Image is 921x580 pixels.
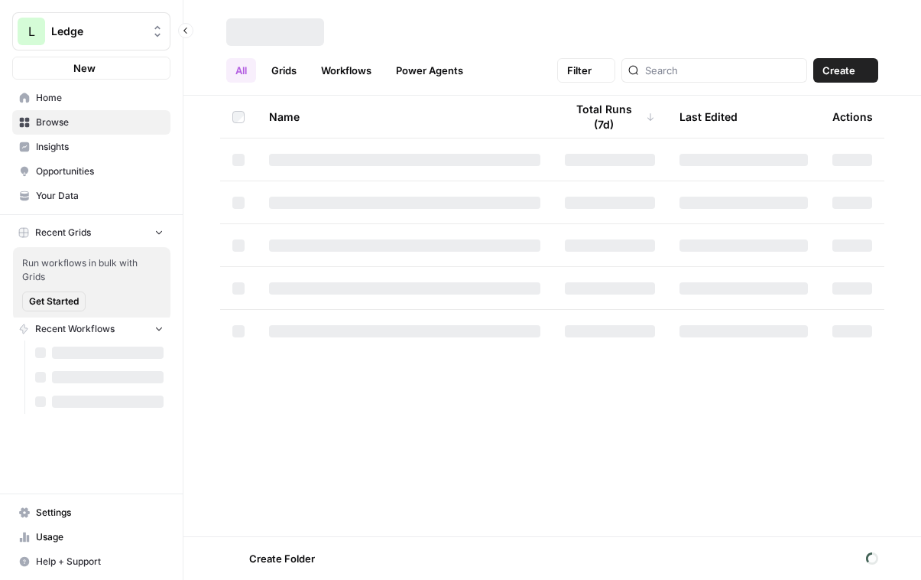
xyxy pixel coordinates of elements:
a: Workflows [312,58,381,83]
a: Settings [12,500,170,525]
span: Create [822,63,855,78]
button: Recent Workflows [12,318,170,341]
span: New [73,60,96,76]
span: Settings [36,506,164,520]
span: Get Started [29,295,79,308]
button: Create Folder [226,546,324,571]
input: Search [645,63,800,78]
span: Opportunities [36,165,164,178]
span: Insights [36,140,164,154]
a: Power Agents [387,58,472,83]
button: Filter [557,58,615,83]
span: Browse [36,116,164,129]
span: Run workflows in bulk with Grids [22,256,161,284]
button: Help + Support [12,549,170,574]
a: All [226,58,256,83]
a: Insights [12,135,170,159]
a: Your Data [12,184,170,208]
div: Total Runs (7d) [565,96,655,138]
a: Usage [12,525,170,549]
span: Your Data [36,189,164,203]
span: Ledge [51,24,144,39]
a: Opportunities [12,159,170,184]
button: New [12,57,170,80]
button: Create [813,58,878,83]
span: Home [36,91,164,105]
span: Help + Support [36,555,164,569]
div: Actions [832,96,873,138]
span: L [28,22,35,41]
div: Name [269,96,540,138]
span: Recent Grids [35,226,91,239]
button: Workspace: Ledge [12,12,170,51]
span: Create Folder [249,551,315,566]
span: Recent Workflows [35,322,115,336]
a: Grids [262,58,306,83]
span: Filter [567,63,592,78]
div: Last Edited [679,96,738,138]
a: Browse [12,110,170,135]
button: Recent Grids [12,221,170,244]
button: Get Started [22,292,86,311]
a: Home [12,86,170,110]
span: Usage [36,530,164,544]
